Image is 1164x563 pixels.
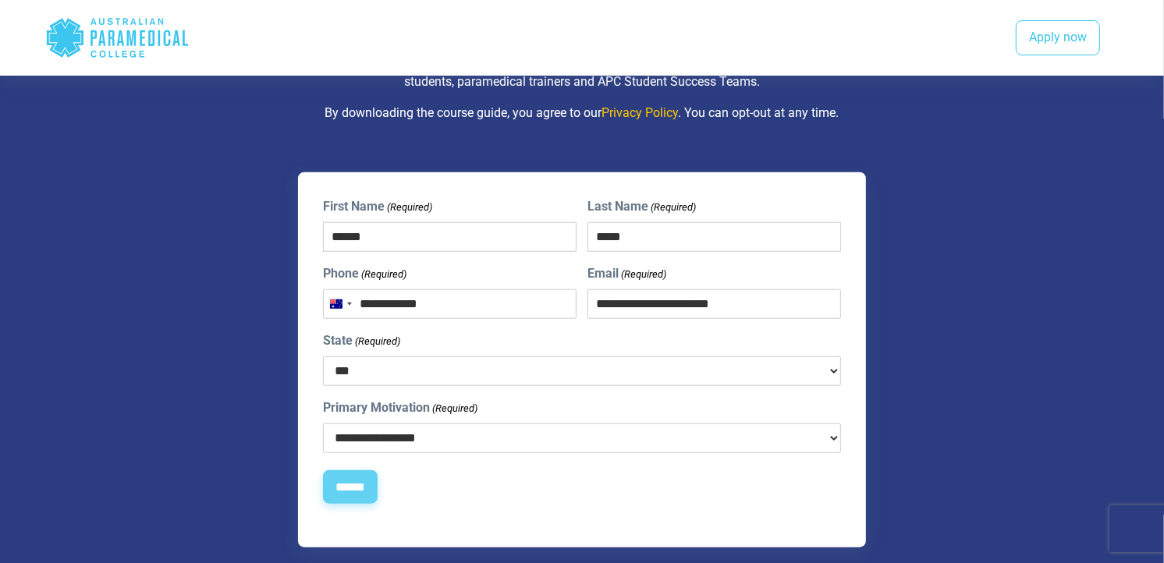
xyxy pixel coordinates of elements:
[587,264,666,283] label: Email
[323,197,432,216] label: First Name
[602,105,679,120] a: Privacy Policy
[354,334,401,349] span: (Required)
[126,104,1038,122] p: By downloading the course guide, you agree to our . You can opt-out at any time.
[587,197,696,216] label: Last Name
[323,264,406,283] label: Phone
[324,290,357,318] button: Selected country
[431,401,478,416] span: (Required)
[649,200,696,215] span: (Required)
[45,12,190,63] div: Australian Paramedical College
[1016,20,1100,56] a: Apply now
[360,267,407,282] span: (Required)
[386,200,433,215] span: (Required)
[323,398,477,417] label: Primary Motivation
[323,331,400,350] label: State
[619,267,666,282] span: (Required)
